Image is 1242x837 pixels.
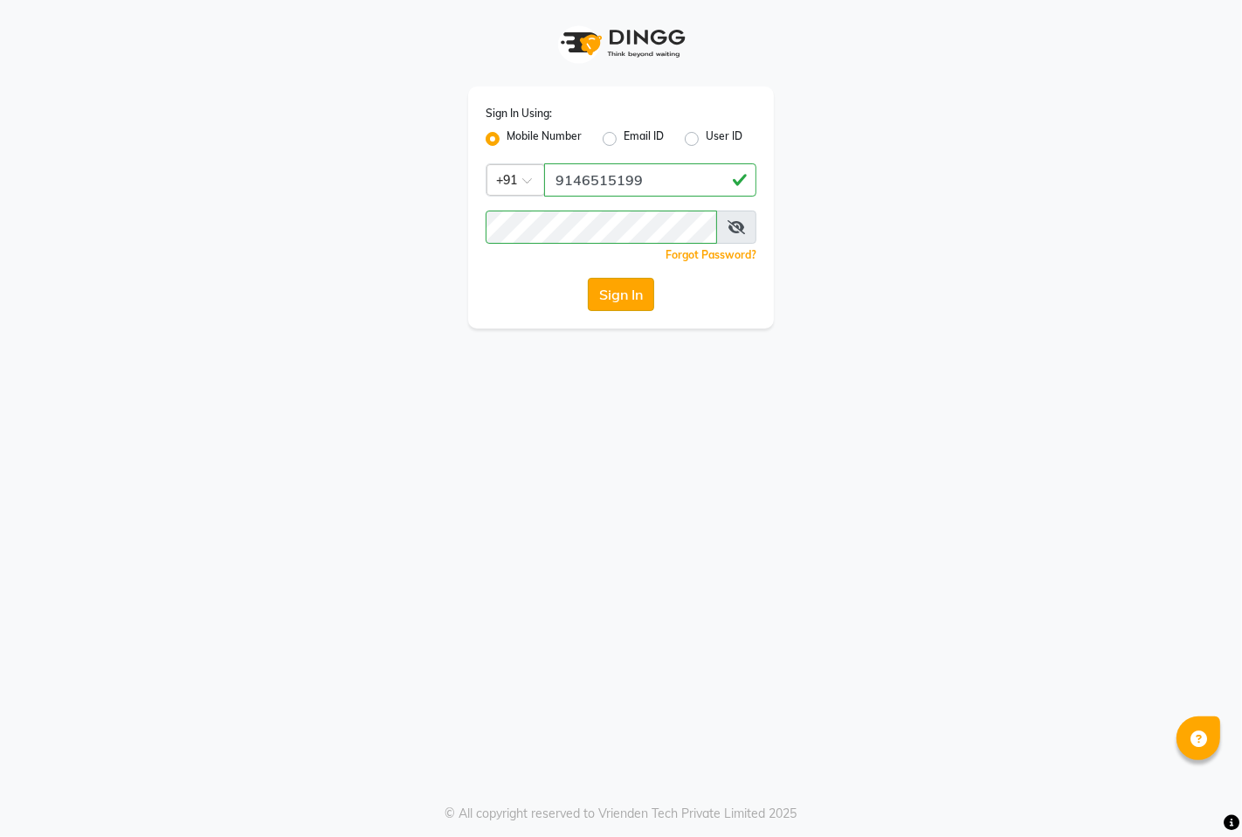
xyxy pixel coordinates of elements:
label: Mobile Number [507,128,582,149]
label: User ID [706,128,742,149]
input: Username [486,211,717,244]
input: Username [544,163,756,197]
a: Forgot Password? [666,248,756,261]
label: Sign In Using: [486,106,552,121]
button: Sign In [588,278,654,311]
img: logo1.svg [551,17,691,69]
label: Email ID [624,128,664,149]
